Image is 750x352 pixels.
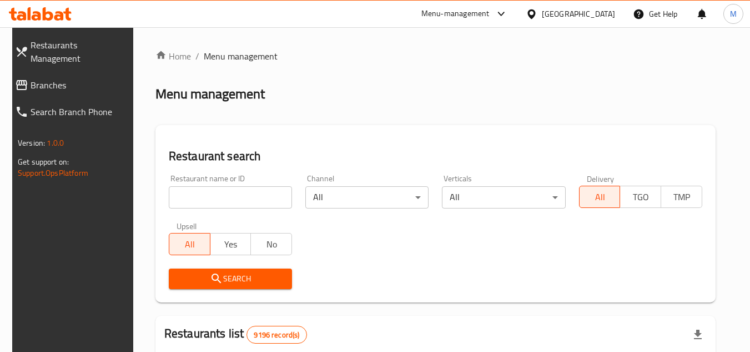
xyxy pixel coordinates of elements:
span: M [730,8,737,20]
div: [GEOGRAPHIC_DATA] [542,8,615,20]
button: TMP [661,186,702,208]
span: Get support on: [18,155,69,169]
span: Version: [18,136,45,150]
span: TGO [625,189,657,205]
a: Search Branch Phone [6,98,138,125]
span: 9196 record(s) [247,330,306,340]
h2: Menu management [155,85,265,103]
span: Search Branch Phone [31,105,129,118]
span: Branches [31,78,129,92]
span: Menu management [204,49,278,63]
div: All [442,186,565,209]
button: All [579,186,621,208]
nav: breadcrumb [155,49,716,63]
div: Export file [684,321,711,348]
div: Total records count [246,326,306,344]
button: No [250,233,292,255]
span: Restaurants Management [31,38,129,65]
button: Search [169,269,292,289]
span: All [584,189,616,205]
span: 1.0.0 [47,136,64,150]
span: TMP [666,189,698,205]
span: Yes [215,236,247,252]
span: All [174,236,206,252]
span: No [255,236,288,252]
label: Upsell [177,222,197,230]
button: TGO [620,186,661,208]
h2: Restaurants list [164,325,307,344]
span: Search [178,272,283,286]
a: Home [155,49,191,63]
input: Search for restaurant name or ID.. [169,186,292,209]
label: Delivery [587,175,615,182]
button: All [169,233,210,255]
div: Menu-management [421,7,490,21]
li: / [195,49,199,63]
button: Yes [210,233,251,255]
a: Branches [6,72,138,98]
a: Restaurants Management [6,32,138,72]
div: All [305,186,429,209]
a: Support.OpsPlatform [18,166,88,180]
h2: Restaurant search [169,148,702,165]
